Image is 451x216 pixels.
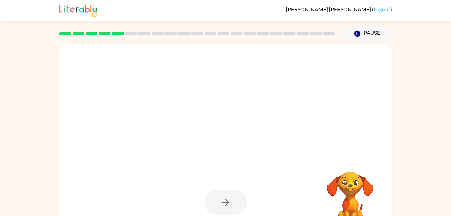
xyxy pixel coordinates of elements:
a: Logout [374,6,390,12]
div: ( ) [286,6,392,12]
img: Literably [59,3,97,17]
button: Pause [343,26,392,41]
span: [PERSON_NAME] [PERSON_NAME] [286,6,372,12]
